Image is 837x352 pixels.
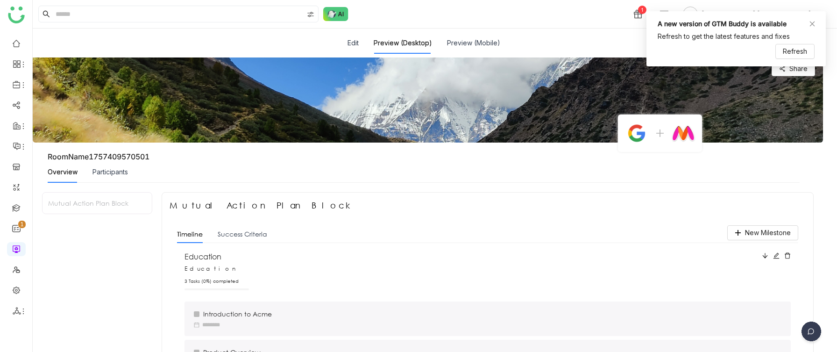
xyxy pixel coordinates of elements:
div: A new version of GTM Buddy is available [658,19,787,29]
img: avatar [683,7,698,22]
div: Refresh to get the latest features and fixes [658,31,790,42]
button: Preview (Mobile) [447,38,500,48]
button: [PERSON_NAME] [PERSON_NAME] [681,7,826,22]
nz-badge-sup: 1 [18,221,26,228]
span: Refresh [783,46,807,57]
div: RoomName1757409570501 [48,152,149,161]
span: New Milestone [745,228,791,238]
div: Education [184,265,757,273]
div: Mutual Action Plan Block [170,200,354,210]
button: New Milestone [727,225,798,240]
img: logo [8,7,25,23]
div: Education [184,251,757,262]
button: Preview (Desktop) [374,38,432,48]
span: [PERSON_NAME] [PERSON_NAME] [702,9,811,19]
img: help.svg [660,10,669,20]
button: Edit [348,38,359,48]
button: Timeline [177,229,203,239]
button: Refresh [775,44,815,59]
button: Success Criteria [218,229,267,239]
div: 1 [638,6,646,14]
div: 3 Tasks (0%) completed [184,278,791,285]
div: Mutual Action Plan Block [43,193,152,214]
div: Participants [92,167,128,177]
img: dsr-chat-floating.svg [800,322,823,345]
img: search-type.svg [307,11,314,18]
p: 1 [20,220,24,229]
div: Introduction to Acme [194,309,783,319]
div: Overview [48,167,78,177]
img: ask-buddy-normal.svg [323,7,348,21]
